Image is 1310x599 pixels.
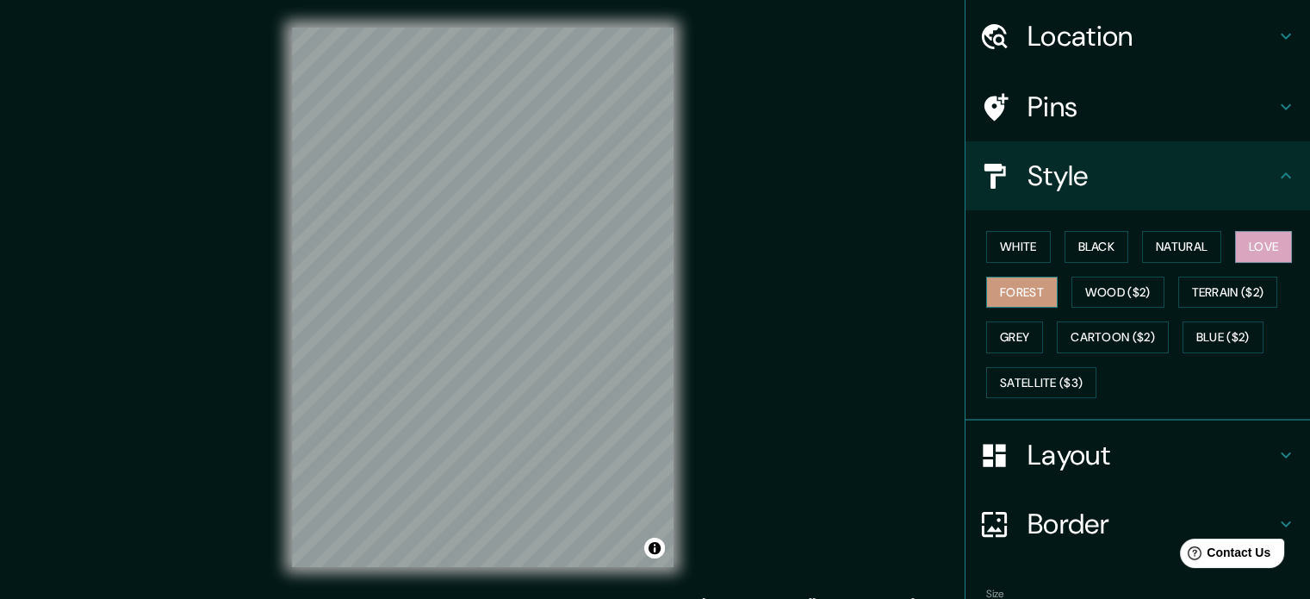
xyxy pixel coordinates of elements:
[1157,532,1291,580] iframe: Help widget launcher
[1071,277,1164,309] button: Wood ($2)
[965,421,1310,490] div: Layout
[986,277,1058,309] button: Forest
[965,141,1310,210] div: Style
[292,28,674,567] canvas: Map
[1065,231,1129,263] button: Black
[1028,159,1276,193] h4: Style
[1235,231,1292,263] button: Love
[965,72,1310,141] div: Pins
[965,2,1310,71] div: Location
[1028,90,1276,124] h4: Pins
[1028,19,1276,53] h4: Location
[1028,438,1276,472] h4: Layout
[1183,321,1263,353] button: Blue ($2)
[1142,231,1221,263] button: Natural
[986,367,1096,399] button: Satellite ($3)
[1057,321,1169,353] button: Cartoon ($2)
[1178,277,1278,309] button: Terrain ($2)
[644,538,665,558] button: Toggle attribution
[986,231,1051,263] button: White
[965,490,1310,558] div: Border
[986,321,1043,353] button: Grey
[1028,507,1276,541] h4: Border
